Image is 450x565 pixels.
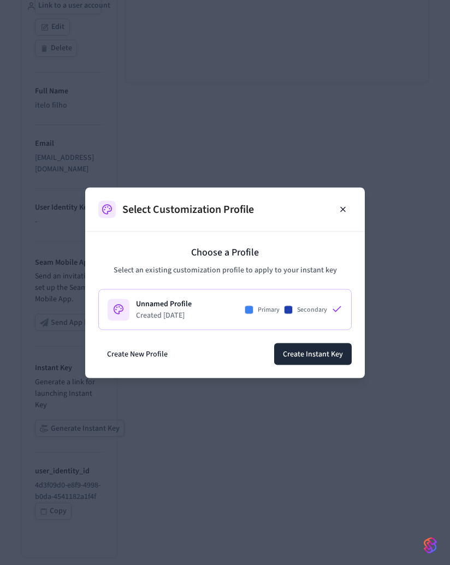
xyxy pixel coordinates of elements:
[98,245,352,260] p: Choose a Profile
[122,201,254,217] h2: Select Customization Profile
[258,305,280,314] span: Primary
[297,305,327,314] span: Secondary
[424,537,437,554] img: SeamLogoGradient.69752ec5.svg
[98,343,176,365] button: Create New Profile
[98,289,352,330] div: Unnamed ProfileCreated [DATE]PrimarySecondary
[274,343,352,365] button: Create Instant Key
[136,310,192,320] p: Created [DATE]
[98,264,352,276] p: Select an existing customization profile to apply to your instant key
[136,298,192,310] h3: Unnamed Profile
